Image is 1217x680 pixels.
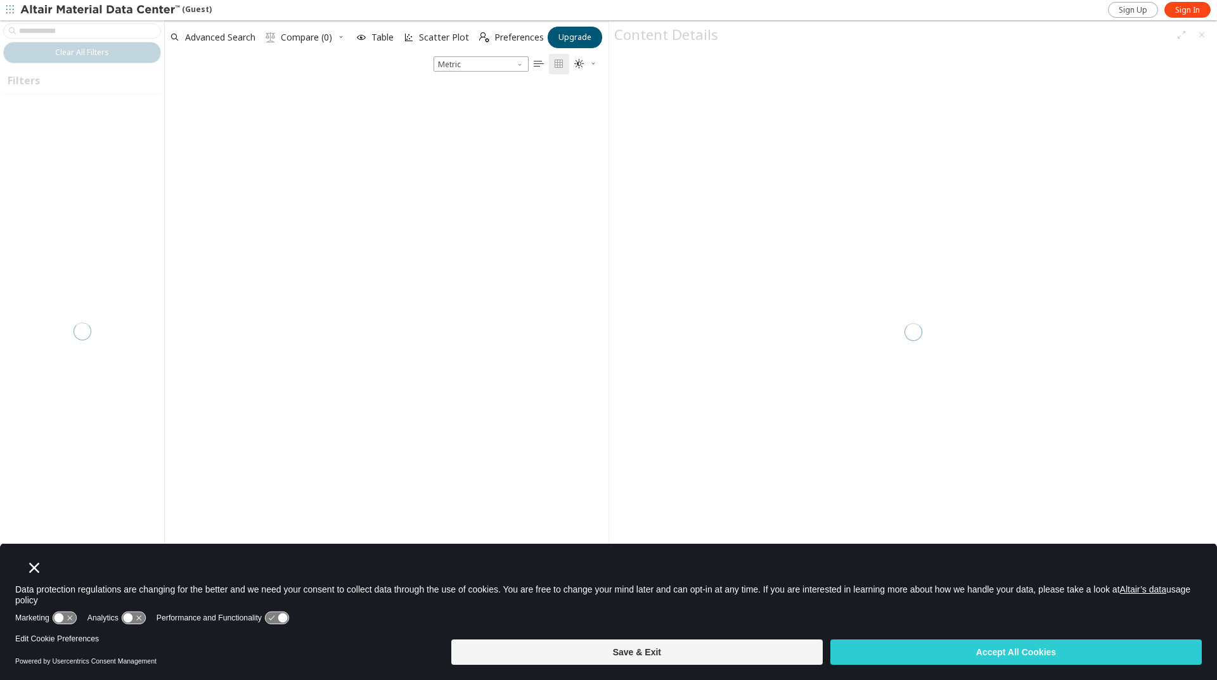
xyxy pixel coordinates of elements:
button: Tile View [549,54,569,74]
span: Upgrade [558,32,591,42]
span: Preferences [494,33,544,42]
button: Table View [529,54,549,74]
a: Sign In [1164,2,1211,18]
span: Sign Up [1119,5,1147,15]
div: Unit System [434,56,529,72]
a: Sign Up [1108,2,1158,18]
button: Upgrade [548,27,602,48]
span: Sign In [1175,5,1200,15]
button: Theme [569,54,602,74]
span: Advanced Search [185,33,255,42]
img: Altair Material Data Center [20,4,182,16]
i:  [574,59,584,69]
i:  [266,32,276,42]
span: Metric [434,56,529,72]
span: Table [371,33,394,42]
i:  [554,59,564,69]
div: (Guest) [20,4,212,16]
i:  [534,59,544,69]
i:  [479,32,489,42]
span: Scatter Plot [419,33,469,42]
span: Compare (0) [281,33,332,42]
